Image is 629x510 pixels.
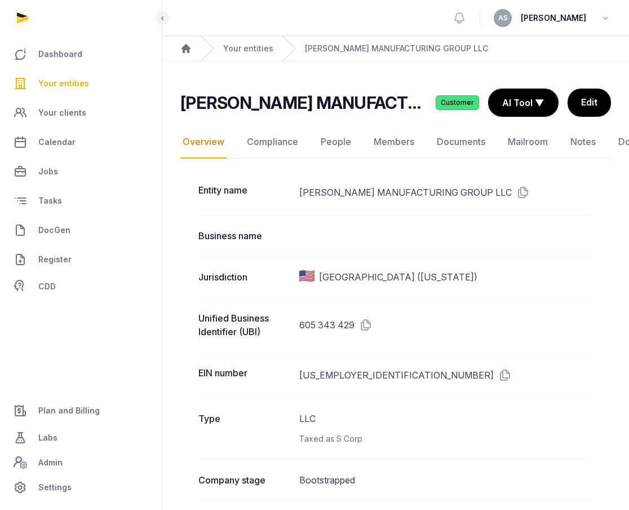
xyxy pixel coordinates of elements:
button: AI Tool ▼ [489,89,558,116]
span: Admin [38,456,63,469]
dt: Entity name [198,183,290,201]
span: Tasks [38,194,62,208]
a: Overview [180,126,227,159]
dt: EIN number [198,366,290,384]
a: Settings [9,474,153,501]
span: Your entities [38,77,89,90]
a: Jobs [9,158,153,185]
a: CDD [9,275,153,298]
span: Labs [38,431,57,445]
a: People [318,126,353,159]
a: Calendar [9,129,153,156]
span: Dashboard [38,47,82,61]
span: Jobs [38,165,58,178]
span: Register [38,253,72,266]
span: AS [498,15,508,21]
span: [PERSON_NAME] [521,11,586,25]
a: Plan and Billing [9,397,153,424]
dt: Unified Business Identifier (UBI) [198,311,290,338]
a: [PERSON_NAME] MANUFACTURING GROUP LLC [305,43,488,54]
dt: Jurisdiction [198,270,290,284]
nav: Tabs [180,126,611,159]
a: DocGen [9,217,153,244]
span: Your clients [38,106,86,120]
dt: Type [198,412,290,446]
dt: Company stage [198,473,290,487]
a: Register [9,246,153,273]
a: Compliance [245,126,300,159]
dd: [US_EMPLOYER_IDENTIFICATION_NUMBER] [299,366,593,384]
button: AS [494,9,512,27]
a: Your entities [223,43,273,54]
dd: [PERSON_NAME] MANUFACTURING GROUP LLC [299,183,593,201]
span: Settings [38,481,72,494]
a: Members [371,126,417,159]
a: Your clients [9,99,153,126]
span: CDD [38,280,56,293]
a: Tasks [9,187,153,214]
a: Documents [435,126,488,159]
span: Plan and Billing [38,404,100,417]
a: Admin [9,451,153,474]
a: Labs [9,424,153,451]
dd: Bootstrapped [299,473,593,487]
dd: 605 343 429 [299,311,593,338]
dt: Business name [198,229,290,243]
dd: LLC [299,412,593,446]
div: Taxed as S Corp [299,432,593,446]
span: Calendar [38,135,76,149]
a: Notes [568,126,598,159]
a: Edit [568,89,611,117]
nav: Breadcrumb [162,36,629,61]
a: Your entities [9,70,153,97]
span: [GEOGRAPHIC_DATA] ([US_STATE]) [319,270,477,284]
h2: [PERSON_NAME] MANUFACTURING GROUP LLC [180,93,431,113]
span: DocGen [38,223,70,237]
a: Dashboard [9,41,153,68]
span: Customer [436,95,479,110]
a: Mailroom [506,126,550,159]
